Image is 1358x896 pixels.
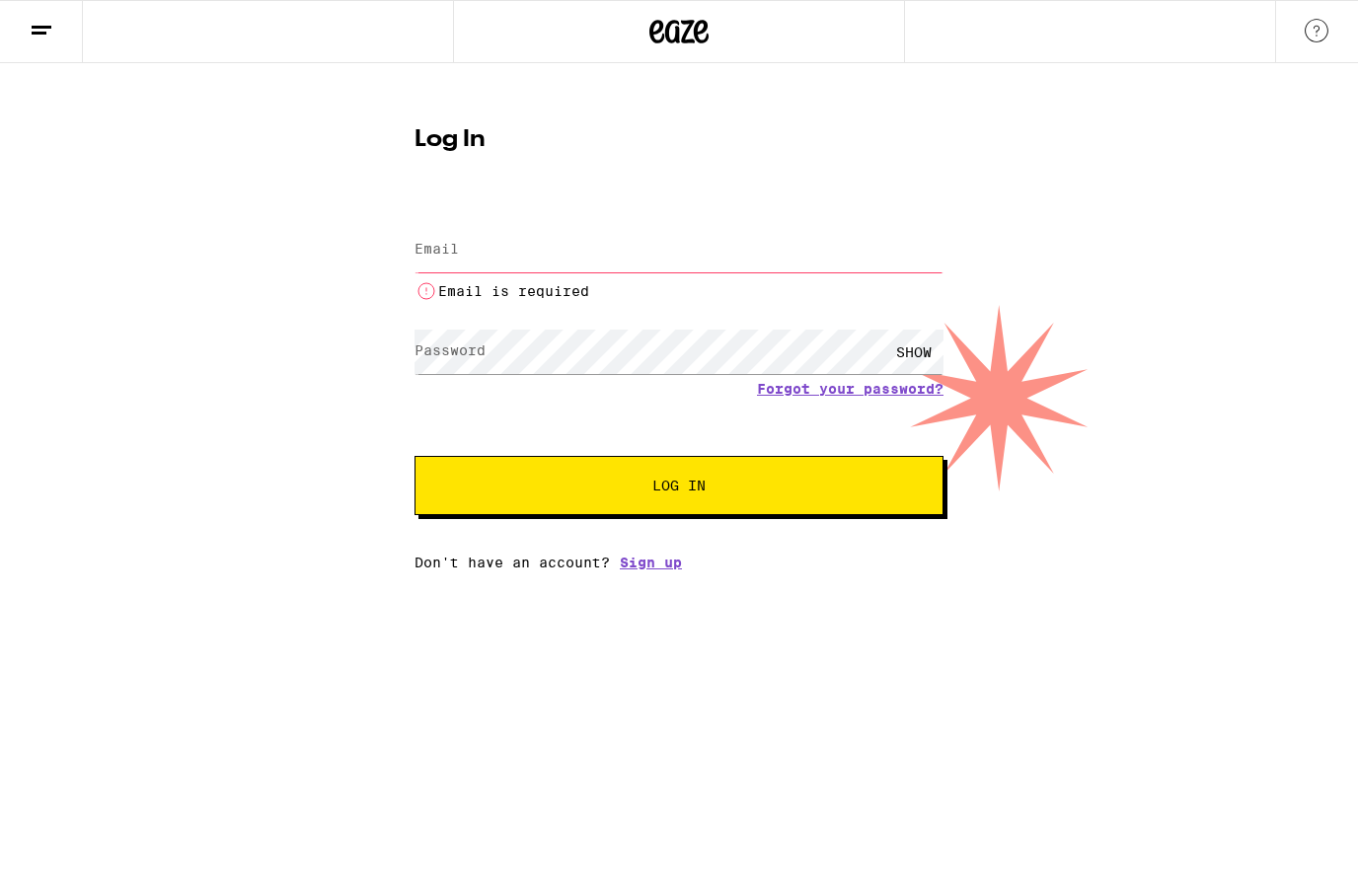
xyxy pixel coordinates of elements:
[415,456,943,515] button: Log In
[620,555,682,570] a: Sign up
[652,479,706,492] span: Log In
[415,342,486,358] label: Password
[757,381,943,397] a: Forgot your password?
[415,228,943,272] input: Email
[415,279,943,303] li: Email is required
[884,330,943,374] div: SHOW
[415,128,943,152] h1: Log In
[415,555,943,570] div: Don't have an account?
[415,241,459,257] label: Email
